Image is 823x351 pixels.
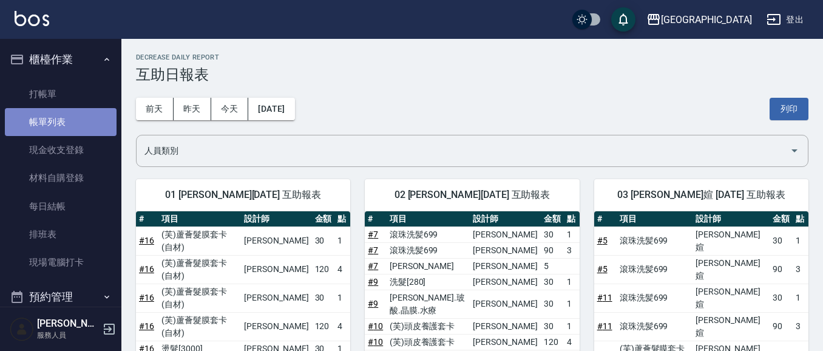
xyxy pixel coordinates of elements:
td: 30 [541,227,564,242]
button: 櫃檯作業 [5,44,117,75]
a: #7 [368,230,378,239]
td: 90 [770,312,793,341]
a: 每日結帳 [5,193,117,220]
th: 項目 [387,211,470,227]
td: 30 [770,284,793,312]
a: 打帳單 [5,80,117,108]
button: 昨天 [174,98,211,120]
th: 設計師 [241,211,311,227]
td: 30 [770,227,793,255]
th: 項目 [158,211,241,227]
th: 項目 [617,211,693,227]
th: 金額 [541,211,564,227]
td: 滾珠洗髪699 [617,227,693,255]
th: 金額 [312,211,335,227]
button: [GEOGRAPHIC_DATA] [642,7,757,32]
td: [PERSON_NAME]媗 [693,255,770,284]
a: #16 [139,236,154,245]
a: 現場電腦打卡 [5,248,117,276]
td: 滾珠洗髪699 [617,255,693,284]
button: [DATE] [248,98,294,120]
th: 設計師 [693,211,770,227]
a: #5 [597,236,608,245]
a: 帳單列表 [5,108,117,136]
td: 1 [793,284,808,312]
td: 滾珠洗髪699 [617,284,693,312]
td: 4 [334,312,350,341]
td: 洗髮[280] [387,274,470,290]
td: 90 [541,242,564,258]
td: [PERSON_NAME] [470,227,540,242]
th: # [136,211,158,227]
td: (芙)蘆薈髮膜套卡(自材) [158,255,241,284]
th: 點 [564,211,580,227]
th: # [365,211,386,227]
h2: Decrease Daily Report [136,53,808,61]
a: #11 [597,321,612,331]
td: 1 [564,274,580,290]
a: #10 [368,321,383,331]
td: 120 [541,334,564,350]
td: 1 [334,284,350,312]
button: 今天 [211,98,249,120]
a: #5 [597,264,608,274]
td: [PERSON_NAME].玻酸.晶膜.水療 [387,290,470,318]
td: [PERSON_NAME] [241,284,311,312]
td: [PERSON_NAME] [470,334,540,350]
a: #16 [139,264,154,274]
td: 30 [312,227,335,255]
a: 材料自購登錄 [5,164,117,192]
img: Logo [15,11,49,26]
a: 現金收支登錄 [5,136,117,164]
th: 設計師 [470,211,540,227]
h5: [PERSON_NAME] [37,318,99,330]
td: 1 [334,227,350,255]
td: 120 [312,255,335,284]
a: #9 [368,299,378,308]
td: 滾珠洗髪699 [617,312,693,341]
td: 30 [541,274,564,290]
a: #16 [139,293,154,302]
td: 1 [564,290,580,318]
td: [PERSON_NAME] [470,258,540,274]
th: 點 [334,211,350,227]
img: Person [10,317,34,341]
a: #10 [368,337,383,347]
div: [GEOGRAPHIC_DATA] [661,12,752,27]
td: 90 [770,255,793,284]
td: [PERSON_NAME] [241,312,311,341]
span: 02 [PERSON_NAME][DATE] 互助報表 [379,189,564,201]
button: Open [785,141,804,160]
a: 排班表 [5,220,117,248]
button: 列印 [770,98,808,120]
td: (芙)蘆薈髮膜套卡(自材) [158,284,241,312]
td: (芙)頭皮養護套卡 [387,318,470,334]
button: 登出 [762,9,808,31]
td: [PERSON_NAME] [241,227,311,255]
a: #11 [597,293,612,302]
h3: 互助日報表 [136,66,808,83]
td: 滾珠洗髪699 [387,242,470,258]
span: 01 [PERSON_NAME][DATE] 互助報表 [151,189,336,201]
td: 120 [312,312,335,341]
span: 03 [PERSON_NAME]媗 [DATE] 互助報表 [609,189,794,201]
a: #7 [368,245,378,255]
td: 30 [312,284,335,312]
button: 前天 [136,98,174,120]
td: 3 [564,242,580,258]
td: [PERSON_NAME]媗 [693,284,770,312]
th: # [594,211,617,227]
a: #9 [368,277,378,287]
td: 滾珠洗髪699 [387,227,470,242]
td: 1 [564,318,580,334]
td: [PERSON_NAME] [470,318,540,334]
td: (芙)蘆薈髮膜套卡(自材) [158,227,241,255]
td: 5 [541,258,564,274]
td: 3 [793,255,808,284]
td: [PERSON_NAME] [470,274,540,290]
button: save [611,7,635,32]
td: [PERSON_NAME]媗 [693,312,770,341]
td: 30 [541,318,564,334]
td: (芙)頭皮養護套卡 [387,334,470,350]
td: 1 [793,227,808,255]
